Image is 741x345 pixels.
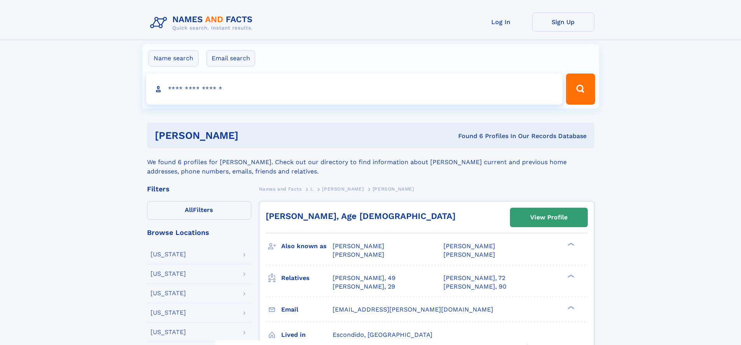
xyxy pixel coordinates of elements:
[443,251,495,258] span: [PERSON_NAME]
[281,271,333,285] h3: Relatives
[281,328,333,341] h3: Lived in
[185,206,193,214] span: All
[333,274,396,282] a: [PERSON_NAME], 49
[147,186,251,193] div: Filters
[322,184,364,194] a: [PERSON_NAME]
[566,74,595,105] button: Search Button
[266,211,455,221] a: [PERSON_NAME], Age [DEMOGRAPHIC_DATA]
[310,186,314,192] span: L
[149,50,198,67] label: Name search
[348,132,587,140] div: Found 6 Profiles In Our Records Database
[470,12,532,32] a: Log In
[207,50,255,67] label: Email search
[147,229,251,236] div: Browse Locations
[147,201,251,220] label: Filters
[333,251,384,258] span: [PERSON_NAME]
[146,74,563,105] input: search input
[566,305,575,310] div: ❯
[155,131,349,140] h1: [PERSON_NAME]
[532,12,594,32] a: Sign Up
[333,306,493,313] span: [EMAIL_ADDRESS][PERSON_NAME][DOMAIN_NAME]
[333,331,433,338] span: Escondido, [GEOGRAPHIC_DATA]
[510,208,587,227] a: View Profile
[151,310,186,316] div: [US_STATE]
[151,290,186,296] div: [US_STATE]
[281,240,333,253] h3: Also known as
[333,242,384,250] span: [PERSON_NAME]
[310,184,314,194] a: L
[566,242,575,247] div: ❯
[259,184,302,194] a: Names and Facts
[147,12,259,33] img: Logo Names and Facts
[147,148,594,176] div: We found 6 profiles for [PERSON_NAME]. Check out our directory to find information about [PERSON_...
[281,303,333,316] h3: Email
[151,251,186,257] div: [US_STATE]
[322,186,364,192] span: [PERSON_NAME]
[566,273,575,278] div: ❯
[151,329,186,335] div: [US_STATE]
[443,242,495,250] span: [PERSON_NAME]
[530,208,568,226] div: View Profile
[443,282,506,291] a: [PERSON_NAME], 90
[373,186,414,192] span: [PERSON_NAME]
[151,271,186,277] div: [US_STATE]
[443,274,505,282] a: [PERSON_NAME], 72
[333,282,395,291] a: [PERSON_NAME], 29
